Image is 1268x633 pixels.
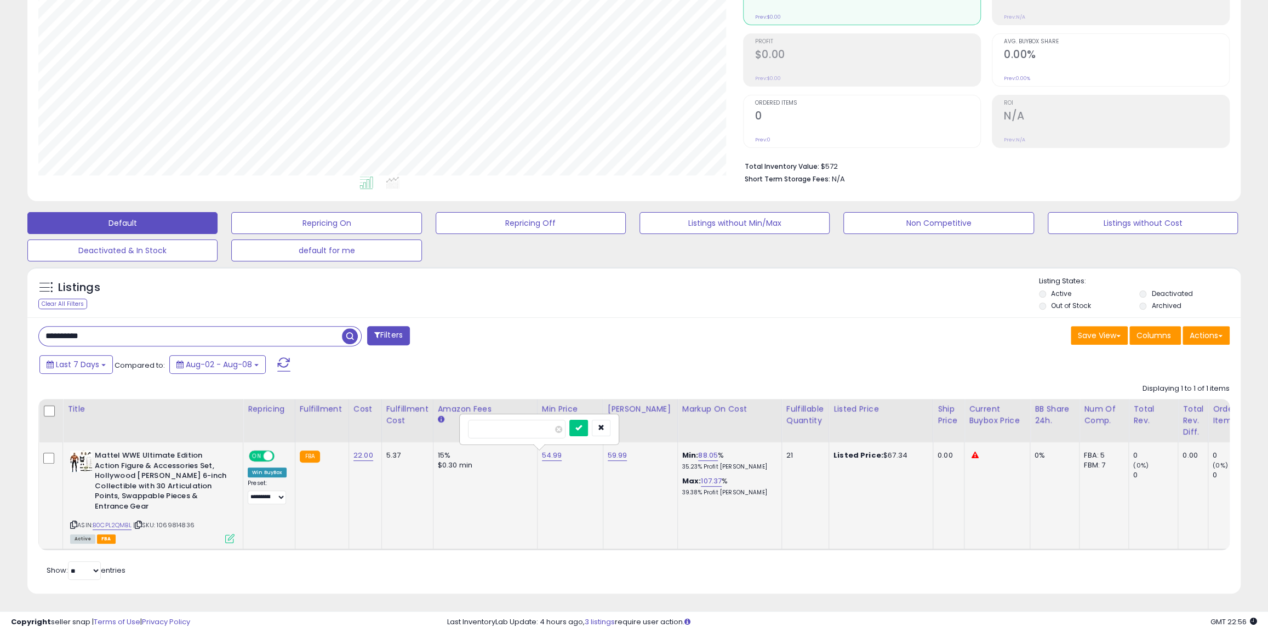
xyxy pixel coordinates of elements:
[938,450,956,460] div: 0.00
[938,403,959,426] div: Ship Price
[231,212,421,234] button: Repricing On
[755,14,781,20] small: Prev: $0.00
[39,355,113,374] button: Last 7 Days
[386,403,429,426] div: Fulfillment Cost
[353,403,377,415] div: Cost
[843,212,1033,234] button: Non Competitive
[300,450,320,463] small: FBA
[682,450,699,460] b: Min:
[608,450,627,461] a: 59.99
[701,476,722,487] a: 107.37
[1039,276,1241,287] p: Listing States:
[27,239,218,261] button: Deactivated & In Stock
[67,403,238,415] div: Title
[58,280,100,295] h5: Listings
[93,521,132,530] a: B0CPL2QMBL
[1136,330,1171,341] span: Columns
[833,450,924,460] div: $67.34
[438,460,529,470] div: $0.30 min
[755,48,980,63] h2: $0.00
[1213,470,1257,480] div: 0
[1071,326,1128,345] button: Save View
[1183,326,1230,345] button: Actions
[755,100,980,106] span: Ordered Items
[542,450,562,461] a: 54.99
[1143,384,1230,394] div: Displaying 1 to 1 of 1 items
[1004,75,1030,82] small: Prev: 0.00%
[1151,289,1192,298] label: Deactivated
[447,617,1257,628] div: Last InventoryLab Update: 4 hours ago, require user action.
[745,174,830,184] b: Short Term Storage Fees:
[755,110,980,124] h2: 0
[832,174,845,184] span: N/A
[682,476,773,497] div: %
[1133,403,1173,426] div: Total Rev.
[755,75,781,82] small: Prev: $0.00
[1133,450,1178,460] div: 0
[1133,461,1149,470] small: (0%)
[1004,136,1025,143] small: Prev: N/A
[1035,450,1071,460] div: 0%
[682,476,701,486] b: Max:
[142,617,190,627] a: Privacy Policy
[273,452,290,461] span: OFF
[1051,289,1071,298] label: Active
[1151,301,1181,310] label: Archived
[1004,100,1229,106] span: ROI
[682,489,773,497] p: 39.38% Profit [PERSON_NAME]
[682,450,773,471] div: %
[300,403,344,415] div: Fulfillment
[1213,461,1228,470] small: (0%)
[786,450,820,460] div: 21
[1004,39,1229,45] span: Avg. Buybox Share
[755,39,980,45] span: Profit
[1133,470,1178,480] div: 0
[1213,403,1253,426] div: Ordered Items
[698,450,718,461] a: 88.05
[70,534,95,544] span: All listings currently available for purchase on Amazon
[438,415,444,425] small: Amazon Fees.
[682,403,777,415] div: Markup on Cost
[367,326,410,345] button: Filters
[1084,460,1120,470] div: FBM: 7
[745,159,1221,172] li: $572
[1183,403,1203,438] div: Total Rev. Diff.
[745,162,819,171] b: Total Inventory Value:
[94,617,140,627] a: Terms of Use
[97,534,116,544] span: FBA
[231,239,421,261] button: default for me
[353,450,373,461] a: 22.00
[115,360,165,370] span: Compared to:
[438,403,533,415] div: Amazon Fees
[833,450,883,460] b: Listed Price:
[27,212,218,234] button: Default
[248,403,290,415] div: Repricing
[95,450,228,514] b: Mattel WWE Ultimate Edition Action Figure & Accessories Set, Hollywood [PERSON_NAME] 6-inch Colle...
[833,403,928,415] div: Listed Price
[169,355,266,374] button: Aug-02 - Aug-08
[248,480,287,504] div: Preset:
[186,359,252,370] span: Aug-02 - Aug-08
[47,565,125,575] span: Show: entries
[542,403,598,415] div: Min Price
[1048,212,1238,234] button: Listings without Cost
[1129,326,1181,345] button: Columns
[248,467,287,477] div: Win BuyBox
[677,399,781,442] th: The percentage added to the cost of goods (COGS) that forms the calculator for Min & Max prices.
[1084,450,1120,460] div: FBA: 5
[56,359,99,370] span: Last 7 Days
[1210,617,1257,627] span: 2025-08-16 22:56 GMT
[438,450,529,460] div: 15%
[70,450,235,542] div: ASIN:
[11,617,51,627] strong: Copyright
[133,521,195,529] span: | SKU: 1069814836
[755,136,770,143] small: Prev: 0
[608,403,673,415] div: [PERSON_NAME]
[38,299,87,309] div: Clear All Filters
[639,212,830,234] button: Listings without Min/Max
[1004,110,1229,124] h2: N/A
[386,450,425,460] div: 5.37
[1004,14,1025,20] small: Prev: N/A
[1183,450,1200,460] div: 0.00
[11,617,190,628] div: seller snap | |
